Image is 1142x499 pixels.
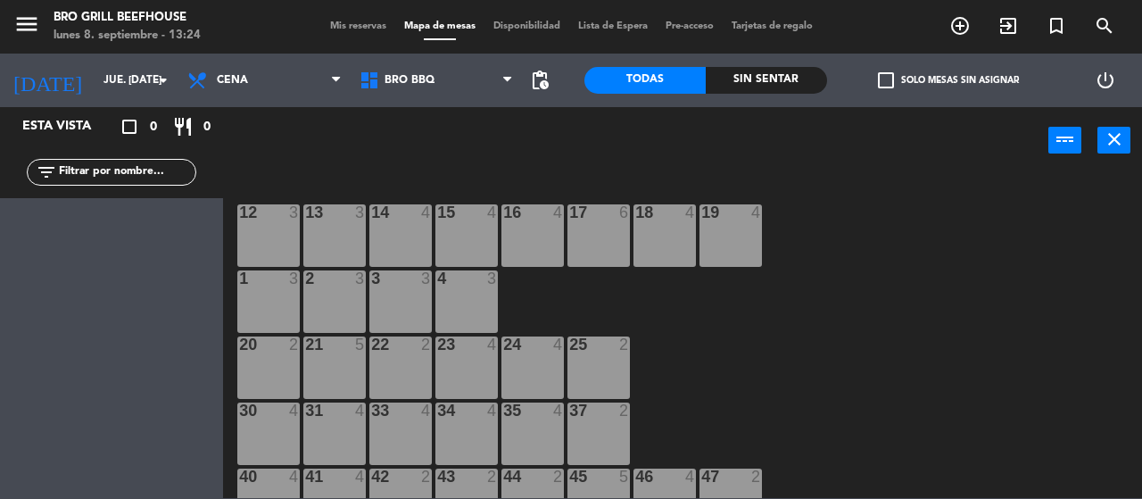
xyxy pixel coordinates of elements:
div: 4 [487,204,498,220]
div: 31 [305,403,306,419]
div: 35 [503,403,504,419]
div: 6 [619,204,630,220]
div: 4 [355,469,366,485]
i: restaurant [172,116,194,137]
div: Sin sentar [706,67,827,94]
div: 2 [553,469,564,485]
div: 4 [355,403,366,419]
div: 3 [289,270,300,287]
span: Bro BBq [385,74,434,87]
div: 4 [685,469,696,485]
div: 33 [371,403,372,419]
div: Esta vista [9,116,128,137]
span: Mapa de mesas [395,21,484,31]
span: Pre-acceso [657,21,723,31]
i: add_circle_outline [949,15,971,37]
div: 42 [371,469,372,485]
div: 22 [371,337,372,353]
div: 13 [305,204,306,220]
div: 40 [239,469,240,485]
div: 4 [289,469,300,485]
div: 24 [503,337,504,353]
div: 4 [289,403,300,419]
div: 15 [437,204,438,220]
div: 4 [487,403,498,419]
input: Filtrar por nombre... [57,162,195,182]
div: Todas [584,67,706,94]
i: search [1094,15,1115,37]
div: 21 [305,337,306,353]
button: power_input [1048,127,1081,154]
span: check_box_outline_blank [878,72,894,88]
i: power_input [1055,129,1076,150]
div: 2 [619,403,630,419]
div: 5 [355,337,366,353]
div: 37 [569,403,570,419]
div: Bro Grill Beefhouse [54,9,201,27]
button: close [1097,127,1130,154]
span: Lista de Espera [569,21,657,31]
div: 34 [437,403,438,419]
div: 2 [619,337,630,353]
div: 12 [239,204,240,220]
div: 3 [487,270,498,287]
div: 4 [487,337,498,353]
div: 44 [503,469,504,485]
div: 30 [239,403,240,419]
div: 2 [305,270,306,287]
div: 3 [355,204,366,220]
div: 2 [289,337,300,353]
div: 2 [421,469,432,485]
div: 20 [239,337,240,353]
div: 2 [421,337,432,353]
div: 14 [371,204,372,220]
div: 25 [569,337,570,353]
div: 17 [569,204,570,220]
div: 1 [239,270,240,287]
i: crop_square [119,116,140,137]
div: 45 [569,469,570,485]
div: 4 [437,270,438,287]
div: 16 [503,204,504,220]
label: Solo mesas sin asignar [878,72,1019,88]
span: Cena [217,74,248,87]
i: filter_list [36,162,57,183]
div: 4 [553,204,564,220]
div: 3 [371,270,372,287]
span: Tarjetas de regalo [723,21,822,31]
div: 2 [751,469,762,485]
div: 3 [355,270,366,287]
i: power_settings_new [1095,70,1116,91]
span: 0 [203,117,211,137]
i: turned_in_not [1046,15,1067,37]
div: 23 [437,337,438,353]
div: 4 [553,337,564,353]
span: 0 [150,117,157,137]
div: 4 [751,204,762,220]
span: pending_actions [529,70,550,91]
span: Mis reservas [321,21,395,31]
div: 4 [421,204,432,220]
div: 4 [553,403,564,419]
div: 3 [421,270,432,287]
div: 4 [421,403,432,419]
div: 3 [289,204,300,220]
div: lunes 8. septiembre - 13:24 [54,27,201,45]
i: menu [13,11,40,37]
i: close [1104,129,1125,150]
div: 2 [487,469,498,485]
div: 41 [305,469,306,485]
div: 43 [437,469,438,485]
i: arrow_drop_down [153,70,174,91]
div: 46 [635,469,636,485]
div: 5 [619,469,630,485]
span: Disponibilidad [484,21,569,31]
button: menu [13,11,40,44]
div: 18 [635,204,636,220]
div: 4 [685,204,696,220]
i: exit_to_app [997,15,1019,37]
